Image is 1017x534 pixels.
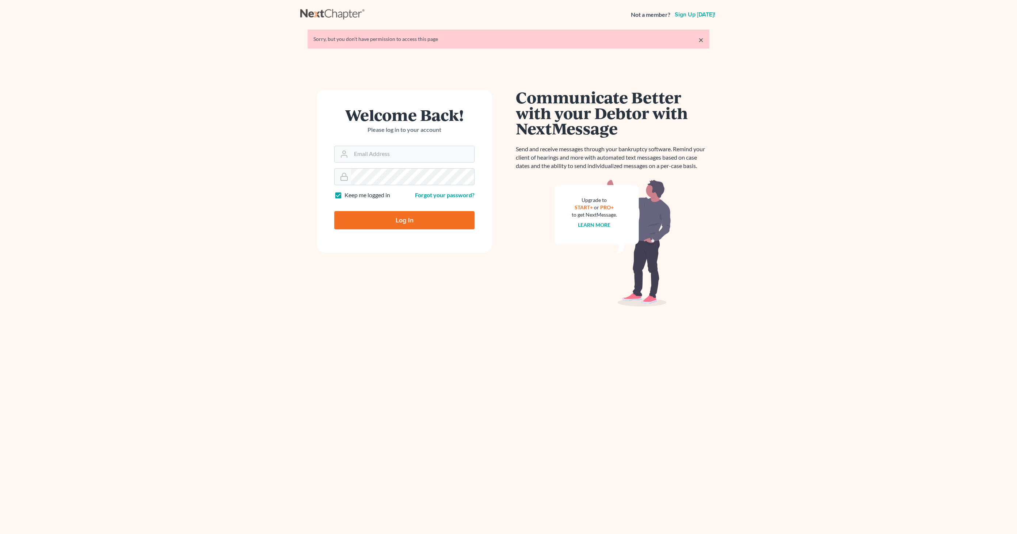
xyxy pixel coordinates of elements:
div: to get NextMessage. [572,211,617,218]
span: or [594,204,599,210]
a: Learn more [578,222,611,228]
div: Upgrade to [572,197,617,204]
p: Please log in to your account [334,126,475,134]
a: START+ [575,204,593,210]
div: Sorry, but you don't have permission to access this page [313,35,704,43]
label: Keep me logged in [344,191,390,199]
a: Sign up [DATE]! [673,12,717,18]
input: Email Address [351,146,474,162]
img: nextmessage_bg-59042aed3d76b12b5cd301f8e5b87938c9018125f34e5fa2b7a6b67550977c72.svg [554,179,671,307]
a: Forgot your password? [415,191,475,198]
a: × [698,35,704,44]
strong: Not a member? [631,11,670,19]
p: Send and receive messages through your bankruptcy software. Remind your client of hearings and mo... [516,145,709,170]
a: PRO+ [601,204,614,210]
input: Log In [334,211,475,229]
h1: Communicate Better with your Debtor with NextMessage [516,89,709,136]
h1: Welcome Back! [334,107,475,123]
